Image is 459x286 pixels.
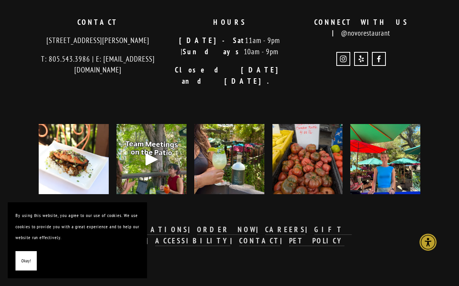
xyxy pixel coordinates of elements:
[256,225,265,234] strong: |
[170,35,289,57] p: 11am - 9pm | 10am - 9pm
[15,251,37,271] button: Okay!
[314,17,416,38] strong: CONNECT WITH US |
[350,115,420,203] img: Host Sam is staying cool under the umbrellas on this warm SLO day! ☀️
[155,236,230,246] a: ACCESSIBILITY
[146,236,155,245] strong: |
[39,115,109,203] img: A summer favorite worth savoring: our ginger soy marinated King Salmon with white sticky rice, mi...
[289,236,345,245] strong: PET POLICY
[197,225,257,235] a: ORDER NOW
[420,234,437,251] div: Accessibility Menu
[39,53,157,76] p: T: 805.543.3986 | E: [EMAIL_ADDRESS][DOMAIN_NAME]
[116,225,188,235] a: RESERVATIONS
[280,236,289,245] strong: |
[230,236,239,245] strong: |
[265,225,305,234] strong: CAREERS
[239,236,280,245] strong: CONTACT
[213,17,246,27] strong: HOURS
[194,124,264,194] img: Did you know that you can add SLO based @tobehonestbev's &quot;Focus&quot; CBD to any of our non-...
[336,52,350,66] a: Instagram
[116,225,188,234] strong: RESERVATIONS
[188,225,197,234] strong: |
[175,65,293,86] strong: Closed [DATE] and [DATE].
[39,35,157,46] p: [STREET_ADDRESS][PERSON_NAME]
[77,17,118,27] strong: CONTACT
[372,52,386,66] a: Novo Restaurant and Lounge
[289,236,345,246] a: PET POLICY
[197,225,257,234] strong: ORDER NOW
[179,36,245,45] strong: [DATE]-Sat
[142,150,161,169] div: Play
[8,202,147,278] section: Cookie banner
[15,210,139,243] p: By using this website, you agree to our use of cookies. We use cookies to provide you with a grea...
[155,236,230,245] strong: ACCESSIBILITY
[305,225,314,234] strong: |
[302,17,420,39] p: @novorestaurant
[354,52,368,66] a: Yelp
[265,225,305,235] a: CAREERS
[272,113,343,206] img: Cherokee Purple tomatoes, known for their deep, dusky-rose color and rich, complex, and sweet fla...
[183,47,244,56] strong: Sundays
[21,255,31,267] span: Okay!
[239,236,280,246] a: CONTACT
